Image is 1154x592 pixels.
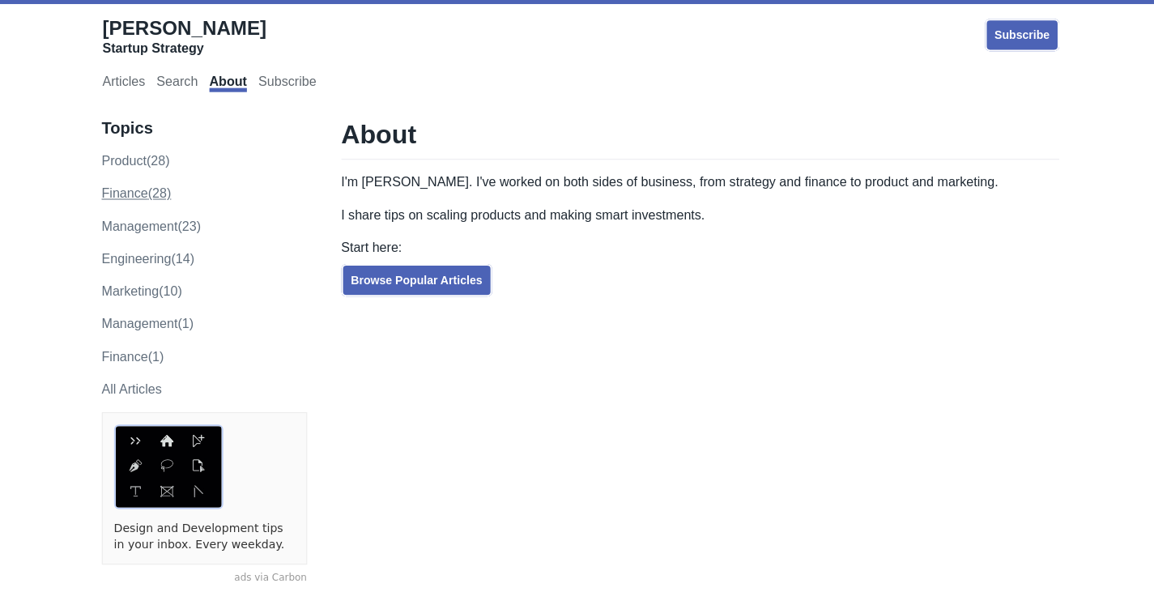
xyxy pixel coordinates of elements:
p: I'm [PERSON_NAME]. I've worked on both sides of business, from strategy and finance to product an... [339,172,1054,191]
p: I share tips on scaling products and making smart investments. [339,204,1054,224]
a: management(23) [101,218,200,232]
a: Finance(1) [101,347,163,361]
a: Articles [102,74,144,92]
a: marketing(10) [101,283,181,296]
a: product(28) [101,153,169,167]
h3: Topics [101,117,305,138]
p: Start here: [339,236,1054,256]
a: About [208,74,245,92]
a: Subscribe [979,19,1054,51]
h1: About [339,117,1054,159]
img: ads via Carbon [113,422,222,506]
a: All Articles [101,380,161,394]
a: Design and Development tips in your inbox. Every weekday. [113,517,293,549]
a: Subscribe [257,74,314,92]
a: Search [155,74,197,92]
a: finance(28) [101,185,170,199]
a: ads via Carbon [101,568,305,582]
div: Startup Strategy [102,40,265,57]
a: Management(1) [101,315,193,329]
a: engineering(14) [101,250,194,264]
a: Browse Popular Articles [339,262,489,295]
span: [PERSON_NAME] [102,17,265,39]
a: [PERSON_NAME]Startup Strategy [102,16,265,57]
